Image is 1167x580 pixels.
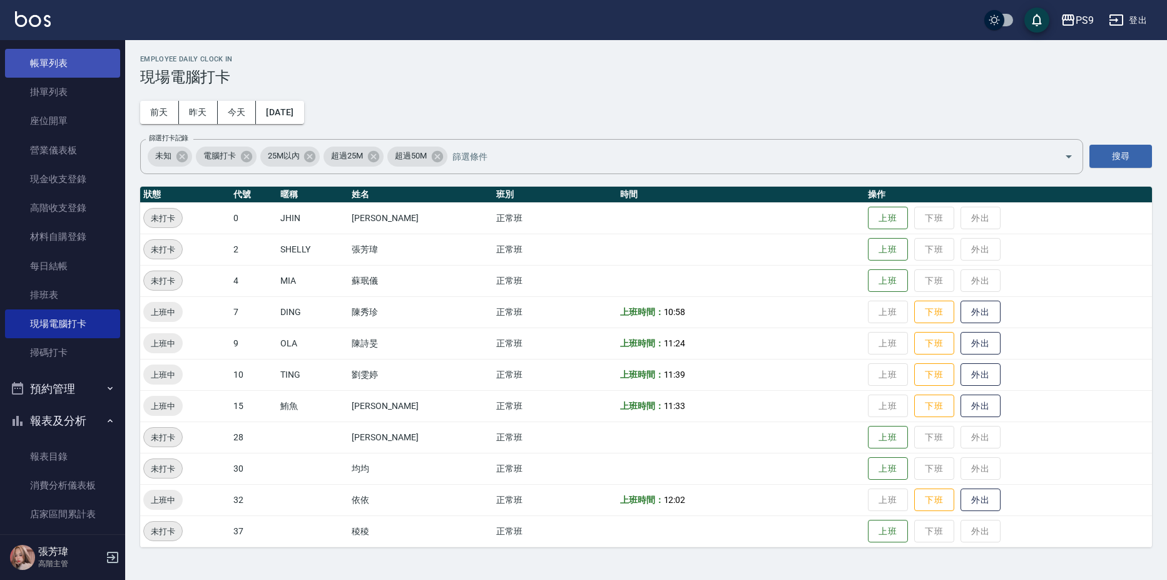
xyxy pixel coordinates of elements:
[1024,8,1049,33] button: save
[961,332,1001,355] button: 外出
[5,309,120,338] a: 現場電腦打卡
[868,520,908,543] button: 上班
[5,281,120,309] a: 排班表
[387,150,434,162] span: 超過50M
[230,515,277,547] td: 37
[143,306,183,319] span: 上班中
[349,359,492,390] td: 劉雯婷
[868,457,908,480] button: 上班
[5,529,120,557] a: 店家日報表
[148,150,179,162] span: 未知
[230,390,277,422] td: 15
[914,363,954,386] button: 下班
[140,55,1152,63] h2: Employee Daily Clock In
[620,338,664,348] b: 上班時間：
[961,489,1001,512] button: 外出
[260,150,307,162] span: 25M以內
[230,328,277,359] td: 9
[143,494,183,507] span: 上班中
[620,401,664,411] b: 上班時間：
[5,194,120,222] a: 高階收支登錄
[5,165,120,194] a: 現金收支登錄
[865,187,1152,203] th: 操作
[5,338,120,367] a: 掃碼打卡
[277,390,349,422] td: 鮪魚
[144,525,182,538] span: 未打卡
[140,68,1152,86] h3: 現場電腦打卡
[144,212,182,225] span: 未打卡
[493,296,617,328] td: 正常班
[277,234,349,265] td: SHELLY
[449,145,1042,167] input: 篩選條件
[149,133,188,143] label: 篩選打卡記錄
[218,101,257,124] button: 今天
[230,453,277,484] td: 30
[5,471,120,500] a: 消費分析儀表板
[493,453,617,484] td: 正常班
[179,101,218,124] button: 昨天
[664,370,686,380] span: 11:39
[1104,9,1152,32] button: 登出
[868,207,908,230] button: 上班
[196,147,257,167] div: 電腦打卡
[148,147,192,167] div: 未知
[5,252,120,281] a: 每日結帳
[277,328,349,359] td: OLA
[5,222,120,251] a: 材料自購登錄
[349,202,492,234] td: [PERSON_NAME]
[230,187,277,203] th: 代號
[5,106,120,135] a: 座位開單
[349,187,492,203] th: 姓名
[620,307,664,317] b: 上班時間：
[349,422,492,453] td: [PERSON_NAME]
[15,11,51,27] img: Logo
[230,202,277,234] td: 0
[493,359,617,390] td: 正常班
[324,150,370,162] span: 超過25M
[277,187,349,203] th: 暱稱
[617,187,865,203] th: 時間
[493,390,617,422] td: 正常班
[914,332,954,355] button: 下班
[868,426,908,449] button: 上班
[961,301,1001,324] button: 外出
[38,546,102,558] h5: 張芳瑋
[230,234,277,265] td: 2
[10,545,35,570] img: Person
[664,338,686,348] span: 11:24
[277,265,349,296] td: MIA
[1056,8,1099,33] button: PS9
[349,234,492,265] td: 張芳瑋
[230,422,277,453] td: 28
[349,296,492,328] td: 陳秀珍
[914,301,954,324] button: 下班
[620,495,664,505] b: 上班時間：
[277,296,349,328] td: DING
[277,202,349,234] td: JHIN
[230,296,277,328] td: 7
[493,265,617,296] td: 正常班
[324,147,384,167] div: 超過25M
[349,265,492,296] td: 蘇珉儀
[493,187,617,203] th: 班別
[1076,13,1094,28] div: PS9
[664,495,686,505] span: 12:02
[143,368,183,381] span: 上班中
[5,500,120,529] a: 店家區間累計表
[256,101,303,124] button: [DATE]
[349,453,492,484] td: 均均
[260,147,320,167] div: 25M以內
[143,400,183,413] span: 上班中
[493,515,617,547] td: 正常班
[277,359,349,390] td: TING
[38,558,102,569] p: 高階主管
[1089,145,1152,168] button: 搜尋
[493,328,617,359] td: 正常班
[5,405,120,437] button: 報表及分析
[349,515,492,547] td: 稜稜
[144,431,182,444] span: 未打卡
[349,390,492,422] td: [PERSON_NAME]
[387,147,447,167] div: 超過50M
[5,373,120,405] button: 預約管理
[961,363,1001,386] button: 外出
